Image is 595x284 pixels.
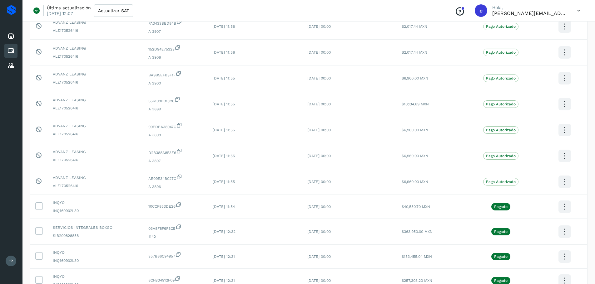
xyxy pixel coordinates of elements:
span: INQYO [53,274,138,279]
div: Inicio [4,29,17,43]
span: ADVANZ LEASING [53,71,138,77]
span: [DATE] 11:55 [213,102,235,106]
span: $2,017.44 MXN [402,50,427,55]
span: ADVANZ LEASING [53,97,138,103]
span: [DATE] 00:00 [307,154,331,158]
span: [DATE] 00:00 [307,24,331,29]
span: $6,960.00 MXN [402,128,428,132]
span: [DATE] 11:55 [213,180,235,184]
span: $2,017.44 MXN [402,24,427,29]
span: [DATE] 11:55 [213,76,235,80]
span: A 3897 [148,158,203,164]
span: ALE1705264I6 [53,54,138,59]
span: A 3896 [148,184,203,190]
span: [DATE] 00:00 [307,180,331,184]
span: [DATE] 00:00 [307,102,331,106]
span: A 3906 [148,55,203,60]
p: Última actualización [47,5,91,11]
span: ADVANZ LEASING [53,46,138,51]
span: $6,960.00 MXN [402,76,428,80]
span: A 3899 [148,106,203,112]
span: D2B388A8F3E6 [148,148,203,156]
span: [DATE] 12:31 [213,278,235,283]
span: INQYO [53,250,138,255]
span: ALE1705264I6 [53,131,138,137]
p: Pago Autorizado [486,76,516,80]
span: [DATE] 00:00 [307,76,331,80]
span: $40,550.70 MXN [402,205,430,209]
span: Actualizar SAT [98,8,129,13]
span: A 3898 [148,132,203,138]
span: BA9B5EFB3F1F [148,70,203,78]
span: ALE1705264I6 [53,157,138,163]
span: INQ160902L30 [53,208,138,214]
p: Pagado [494,205,508,209]
span: SIB200828858 [53,233,138,238]
p: carlos.pacheco@merq.com.mx [492,10,567,16]
span: $10,134.89 MXN [402,102,429,106]
span: [DATE] 12:32 [213,229,236,234]
p: Hola, [492,5,567,10]
p: Pago Autorizado [486,154,516,158]
p: Pagado [494,229,508,234]
span: 656108D91C26 [148,96,203,104]
span: [DATE] 00:00 [307,128,331,132]
p: Pagado [494,254,508,259]
span: 1142 [148,234,203,239]
p: Pago Autorizado [486,180,516,184]
span: ALE1705264I6 [53,105,138,111]
span: A 3900 [148,80,203,86]
span: SERVICIOS INTEGRALES BOXGO [53,225,138,230]
span: 03A8F8F6F8CE [148,224,203,231]
span: $257,303.23 MXN [402,278,432,283]
span: AE09E34B027C [148,174,203,181]
span: ADVANZ LEASING [53,149,138,155]
span: $153,455.04 MXN [402,254,432,259]
span: [DATE] 11:55 [213,154,235,158]
button: Actualizar SAT [94,4,133,17]
p: Pago Autorizado [486,24,516,29]
span: [DATE] 00:00 [307,229,331,234]
span: [DATE] 00:00 [307,50,331,55]
span: [DATE] 11:55 [213,128,235,132]
span: A 3907 [148,29,203,34]
span: [DATE] 11:56 [213,50,235,55]
p: [DATE] 12:07 [47,11,73,16]
span: ADVANZ LEASING [53,175,138,181]
span: [DATE] 00:00 [307,254,331,259]
span: [DATE] 11:56 [213,24,235,29]
p: Pago Autorizado [486,128,516,132]
span: FA3433BED84B [148,19,203,26]
span: [DATE] 00:00 [307,205,331,209]
p: Pago Autorizado [486,50,516,55]
span: 8CFB34912F09 [148,276,203,283]
span: 357B86C94957 [148,252,203,259]
span: INQ160902L30 [53,258,138,263]
div: Proveedores [4,59,17,73]
span: ADVANZ LEASING [53,123,138,129]
span: [DATE] 11:54 [213,205,235,209]
span: ALE1705264I6 [53,79,138,85]
span: INQYO [53,200,138,205]
span: 99EDEA38947C [148,122,203,130]
span: [DATE] 00:00 [307,278,331,283]
span: [DATE] 12:31 [213,254,235,259]
span: 10CCF853DE26 [148,202,203,209]
span: $6,960.00 MXN [402,154,428,158]
span: $6,960.00 MXN [402,180,428,184]
div: Cuentas por pagar [4,44,17,58]
span: ADVANZ LEASING [53,20,138,25]
span: ALE1705264I6 [53,28,138,33]
span: ALE1705264I6 [53,183,138,189]
span: $363,950.00 MXN [402,229,433,234]
p: Pago Autorizado [486,102,516,106]
p: Pagado [494,278,508,283]
span: 152D94275323 [148,45,203,52]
